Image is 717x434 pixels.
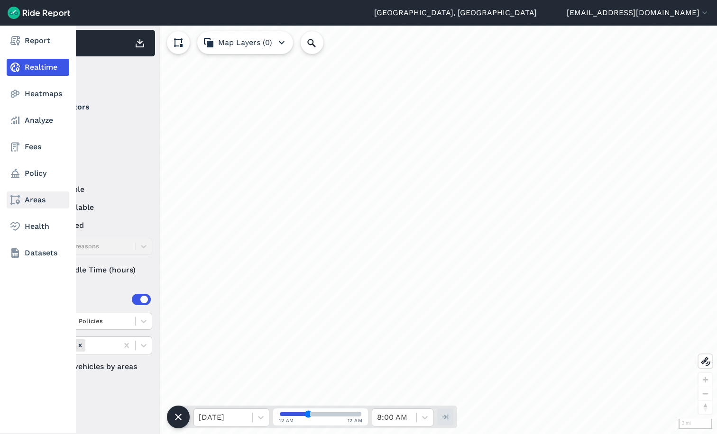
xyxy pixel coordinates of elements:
[38,94,151,120] summary: Operators
[38,361,152,372] label: Filter vehicles by areas
[30,26,717,434] div: loading
[7,244,69,262] a: Datasets
[38,220,152,231] label: reserved
[38,138,152,150] label: Spin
[35,61,155,90] div: Filter
[7,85,69,102] a: Heatmaps
[38,286,151,313] summary: Areas
[38,262,152,279] div: Idle Time (hours)
[374,7,537,18] a: [GEOGRAPHIC_DATA], [GEOGRAPHIC_DATA]
[7,32,69,49] a: Report
[7,112,69,129] a: Analyze
[348,417,363,424] span: 12 AM
[301,31,339,54] input: Search Location or Vehicles
[75,339,85,351] div: Remove Areas (37)
[7,165,69,182] a: Policy
[7,138,69,155] a: Fees
[279,417,294,424] span: 12 AM
[38,120,152,132] label: Lime
[8,7,70,19] img: Ride Report
[7,218,69,235] a: Health
[38,202,152,213] label: unavailable
[38,157,151,184] summary: Status
[197,31,293,54] button: Map Layers (0)
[567,7,709,18] button: [EMAIL_ADDRESS][DOMAIN_NAME]
[51,294,151,305] div: Areas
[7,59,69,76] a: Realtime
[38,184,152,195] label: available
[7,191,69,208] a: Areas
